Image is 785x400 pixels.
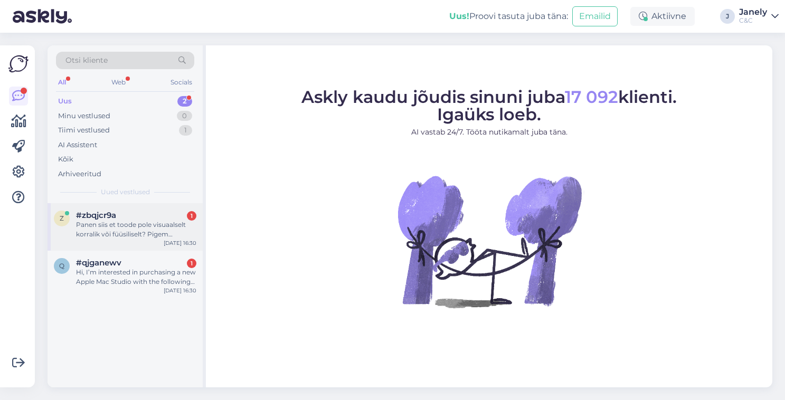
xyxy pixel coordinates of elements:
div: AI Assistent [58,140,97,150]
div: Socials [168,75,194,89]
span: 17 092 [565,87,618,107]
button: Emailid [572,6,618,26]
a: JanelyC&C [739,8,779,25]
div: J [720,9,735,24]
span: q [59,262,64,270]
div: Panen siis et toode pole visuaalselt korralik või füüsiliselt? Pigem visuaalselt eks? [76,220,196,239]
div: Janely [739,8,767,16]
span: Otsi kliente [65,55,108,66]
span: #qjganewv [76,258,121,268]
span: z [60,214,64,222]
div: 1 [187,211,196,221]
div: Uus [58,96,72,107]
img: No Chat active [394,146,584,336]
img: Askly Logo [8,54,29,74]
div: Arhiveeritud [58,169,101,179]
div: 2 [177,96,192,107]
div: All [56,75,68,89]
div: Web [109,75,128,89]
div: 1 [187,259,196,268]
div: 1 [179,125,192,136]
b: Uus! [449,11,469,21]
p: AI vastab 24/7. Tööta nutikamalt juba täna. [301,127,677,138]
span: #zbqjcr9a [76,211,116,220]
div: Kõik [58,154,73,165]
div: Tiimi vestlused [58,125,110,136]
div: Hi, I’m interested in purchasing a new Apple Mac Studio with the following configuration and woul... [76,268,196,287]
div: C&C [739,16,767,25]
div: Minu vestlused [58,111,110,121]
div: [DATE] 16:30 [164,287,196,294]
div: Proovi tasuta juba täna: [449,10,568,23]
div: 0 [177,111,192,121]
span: Askly kaudu jõudis sinuni juba klienti. Igaüks loeb. [301,87,677,125]
div: [DATE] 16:30 [164,239,196,247]
span: Uued vestlused [101,187,150,197]
div: Aktiivne [630,7,695,26]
